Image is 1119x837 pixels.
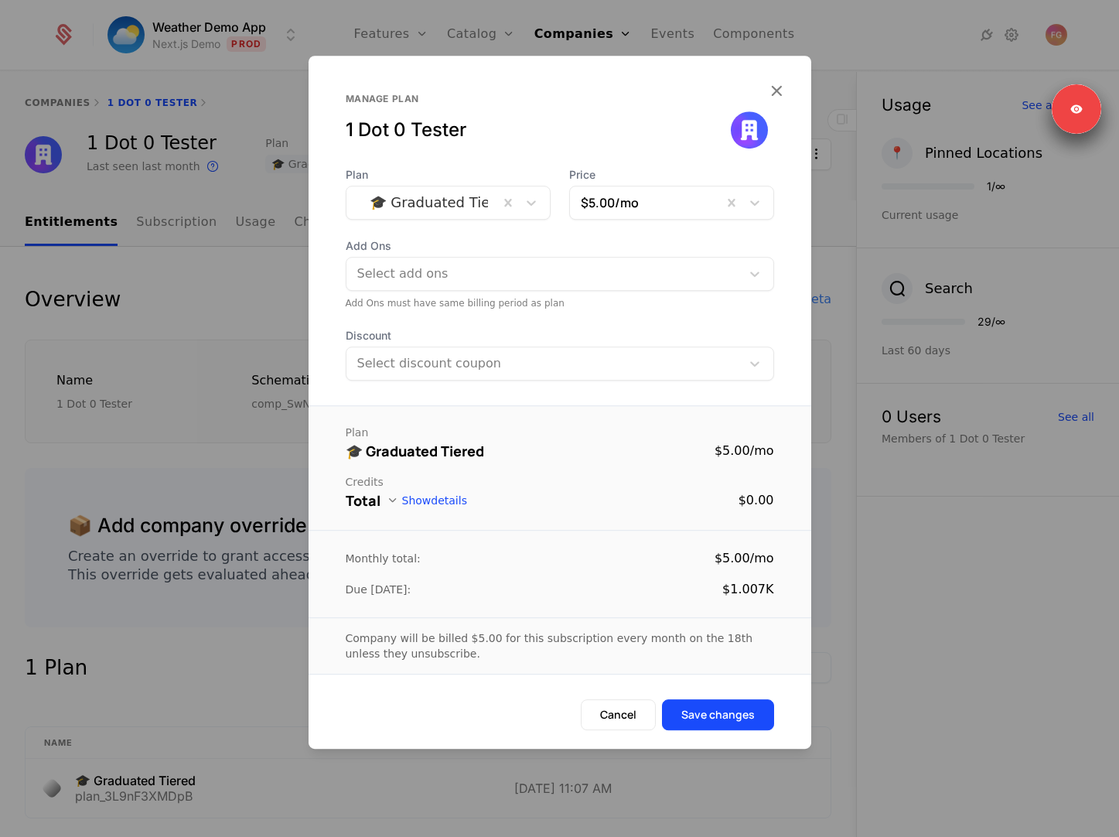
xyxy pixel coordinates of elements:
[731,111,768,149] img: 1 Dot 0 Tester
[346,551,421,566] div: Monthly total:
[569,167,774,183] span: Price
[662,699,774,730] button: Save changes
[357,265,733,283] div: Select add ons
[722,580,773,599] div: $1.007K
[346,93,731,105] div: Manage plan
[346,238,774,254] span: Add Ons
[346,167,551,183] span: Plan
[346,582,411,597] div: Due [DATE]:
[346,425,774,440] div: Plan
[581,699,656,730] button: Cancel
[346,297,774,309] div: Add Ons must have same billing period as plan
[715,442,774,460] div: $5.00 / mo
[346,118,731,142] div: 1 Dot 0 Tester
[346,474,774,490] div: Credits
[739,491,774,510] div: $0.00
[346,490,380,511] div: Total
[715,549,774,568] div: $5.00 / mo
[387,494,467,507] button: Showdetails
[346,630,774,661] div: Company will be billed $5.00 for this subscription every month on the 18th unless they unsubscribe.
[346,440,484,462] div: 🎓 Graduated Tiered
[346,328,774,343] span: Discount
